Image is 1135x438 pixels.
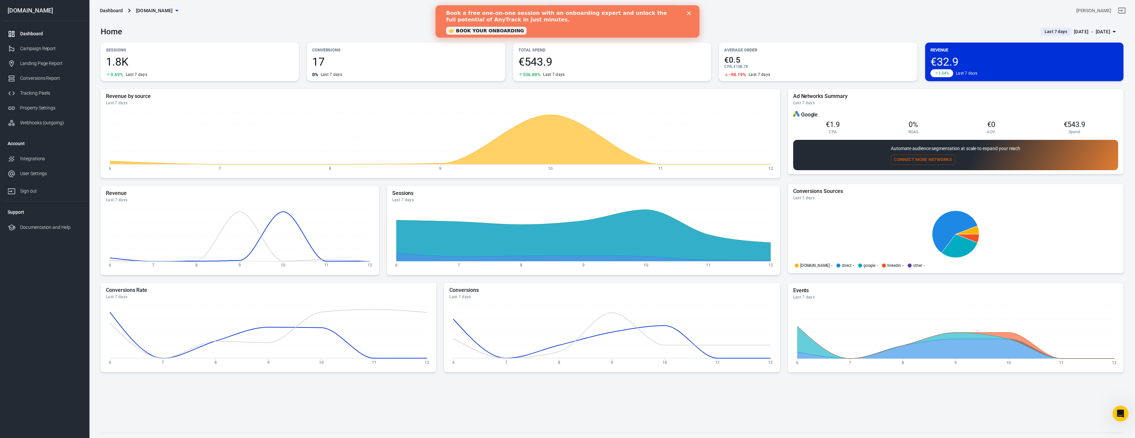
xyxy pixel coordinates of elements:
[439,166,441,171] tspan: 9
[449,287,774,294] h5: Conversions
[1076,7,1111,14] div: Account id: nLGkVNE2
[902,264,904,267] span: -
[548,166,553,171] tspan: 10
[793,287,1118,294] h5: Events
[2,136,87,151] li: Account
[2,166,87,181] a: User Settings
[20,60,81,67] div: Landing Page Report
[853,264,854,267] span: -
[20,105,81,111] div: Property Settings
[20,30,81,37] div: Dashboard
[793,295,1118,300] div: Last 7 days
[724,47,912,53] p: Average Order
[372,360,376,364] tspan: 11
[106,56,294,67] span: 1.8K
[111,72,123,77] span: 0.69%
[20,90,81,97] div: Tracking Pixels
[195,263,198,267] tspan: 8
[106,47,294,53] p: Sessions
[930,47,1118,53] p: Revenue
[582,263,585,267] tspan: 9
[955,360,957,365] tspan: 9
[457,263,460,267] tspan: 7
[518,56,706,67] span: €543.9
[449,294,774,299] div: Last 7 days
[831,264,832,267] span: -
[733,64,748,69] span: €108.78
[724,56,912,64] span: €0.5
[20,45,81,52] div: Campaign Report
[106,190,374,197] h5: Revenue
[281,263,285,267] tspan: 10
[987,129,995,135] span: AOV
[395,263,397,267] tspan: 6
[109,360,111,364] tspan: 6
[20,188,81,195] div: Sign out
[909,120,918,129] span: 0%
[20,75,81,82] div: Conversions Report
[1113,406,1128,422] iframe: Intercom live chat
[329,166,331,171] tspan: 8
[106,197,374,203] div: Last 7 days
[425,360,429,364] tspan: 12
[368,263,372,267] tspan: 12
[2,181,87,199] a: Sign out
[505,360,507,364] tspan: 7
[267,360,270,364] tspan: 9
[324,263,329,267] tspan: 11
[829,129,837,135] span: CPA
[930,56,1118,67] span: €32.9
[2,8,87,14] div: [DOMAIN_NAME]
[2,41,87,56] a: Campaign Report
[101,27,122,36] h3: Home
[1042,28,1070,35] span: Last 7 days
[106,100,775,106] div: Last 7 days
[20,119,81,126] div: Webhooks (outgoing)
[706,263,711,267] tspan: 11
[793,100,1118,106] div: Last 7 days
[1112,360,1117,365] tspan: 12
[715,360,720,364] tspan: 11
[1069,129,1081,135] span: Spend
[2,204,87,220] li: Support
[987,120,995,129] span: €0
[20,170,81,177] div: User Settings
[319,360,324,364] tspan: 10
[20,224,81,231] div: Documentation and Help
[908,129,919,135] span: ROAS
[2,115,87,130] a: Webhooks (outgoing)
[106,287,431,294] h5: Conversions Rate
[768,263,773,267] tspan: 12
[436,5,699,38] iframe: Intercom live chat banner
[239,263,241,267] tspan: 9
[162,360,164,364] tspan: 7
[2,71,87,86] a: Conversions Report
[1074,28,1110,36] div: [DATE] － [DATE]
[518,47,706,53] p: Total Spend
[849,360,851,365] tspan: 7
[312,72,318,77] span: 0%
[956,71,977,76] div: Last 7 days
[109,263,111,267] tspan: 6
[924,264,925,267] span: -
[768,360,773,364] tspan: 12
[863,264,876,267] p: google
[796,360,798,365] tspan: 6
[136,7,173,15] span: wonderkind.com
[520,263,522,267] tspan: 8
[2,26,87,41] a: Dashboard
[793,93,1118,100] h5: Ad Networks Summary
[2,86,87,101] a: Tracking Pixels
[729,72,746,77] span: -98.19%
[842,264,852,267] p: direct
[312,56,500,67] span: 17
[749,72,770,77] div: Last 7 days
[724,64,733,69] span: CPA :
[902,360,904,365] tspan: 8
[663,360,667,364] tspan: 10
[1064,120,1086,129] span: €543.9
[658,166,663,171] tspan: 11
[523,72,541,77] span: 556.88%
